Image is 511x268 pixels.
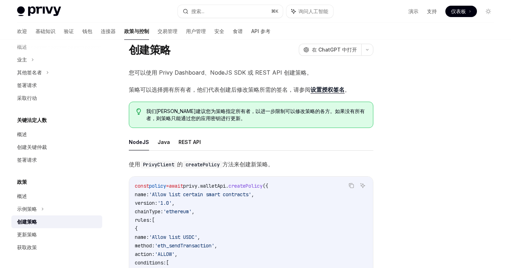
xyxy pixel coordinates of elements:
[135,217,152,223] span: rules:
[158,23,177,40] a: 交易管理
[312,47,357,53] font: 在 ChatGPT 中打开
[17,144,47,150] font: 创建关键仲裁
[11,79,102,92] a: 签署请求
[358,181,367,190] button: 询问人工智能
[197,234,200,240] span: ,
[286,5,333,18] button: 询问人工智能
[155,242,214,249] span: 'eth_sendTransaction'
[427,8,437,15] a: 支持
[17,219,37,225] font: 创建策略
[135,183,149,189] span: const
[135,200,158,206] span: version:
[192,208,194,215] span: ,
[229,183,263,189] span: createPolicy
[129,43,170,56] font: 创建策略
[135,225,138,232] span: {
[135,191,149,198] span: name:
[408,8,418,15] a: 演示
[166,183,169,189] span: =
[64,23,74,40] a: 验证
[183,183,197,189] span: privy
[17,231,37,237] font: 更新策略
[124,23,149,40] a: 政策与控制
[11,92,102,104] a: 采取行动
[408,8,418,14] font: 演示
[35,28,55,34] font: 基础知识
[155,251,175,257] span: 'ALLOW'
[17,179,27,185] font: 政策
[17,69,42,75] font: 其他签名者
[17,193,27,199] font: 概述
[178,5,282,18] button: 搜索...⌘K
[135,242,155,249] span: method:
[169,183,183,189] span: await
[251,28,270,34] font: API 参考
[251,23,270,40] a: API 参考
[11,190,102,203] a: 概述
[251,191,254,198] span: ,
[17,244,37,250] font: 获取政策
[135,208,163,215] span: chainType:
[17,157,37,163] font: 签署请求
[140,161,177,168] code: PrivyClient
[226,183,229,189] span: .
[11,215,102,228] a: 创建策略
[136,108,141,115] svg: 提示
[135,234,149,240] span: name:
[197,183,200,189] span: .
[483,6,494,17] button: 切换暗模式
[17,117,47,123] font: 关键法定人数
[178,139,201,145] font: REST API
[233,23,243,40] a: 食谱
[17,57,27,63] font: 业主
[298,8,328,14] font: 询问人工智能
[158,28,177,34] font: 交易管理
[233,28,243,34] font: 食谱
[11,154,102,166] a: 签署请求
[191,8,204,14] font: 搜索...
[17,95,37,101] font: 采取行动
[451,8,466,14] font: 仪表板
[200,183,226,189] span: walletApi
[129,86,311,93] font: 策略可以选择拥有所有者，他们代表创建后修改策略所需的签名，请参阅
[129,134,149,150] button: NodeJS
[271,9,275,14] font: ⌘
[299,44,361,56] button: 在 ChatGPT 中打开
[427,8,437,14] font: 支持
[172,200,175,206] span: ,
[82,23,92,40] a: 钱包
[17,6,61,16] img: 灯光标志
[345,86,350,93] font: 。
[311,86,345,93] a: 设置授权签名
[158,139,170,145] font: Java
[11,228,102,241] a: 更新策略
[11,141,102,154] a: 创建关键仲裁
[178,134,201,150] button: REST API
[35,23,55,40] a: 基础知识
[166,259,169,266] span: [
[11,241,102,254] a: 获取政策
[146,108,365,121] font: 我们[PERSON_NAME]建议您为策略指定所有者，以进一步限制可以修改策略的各方。如果没有所有者，则策略只能通过您的应用密钥进行更新。
[135,259,166,266] span: conditions:
[11,128,102,141] a: 概述
[82,28,92,34] font: 钱包
[152,217,155,223] span: [
[186,23,206,40] a: 用户管理
[177,161,183,168] font: 的
[149,191,251,198] span: 'Allow list certain smart contracts'
[222,161,274,168] font: 方法来创建新策略。
[17,28,27,34] font: 欢迎
[129,161,140,168] font: 使用
[17,131,27,137] font: 概述
[124,28,149,34] font: 政策与控制
[183,161,222,168] code: createPolicy
[347,181,356,190] button: 复制代码块中的内容
[101,23,116,40] a: 连接器
[214,28,224,34] font: 安全
[275,9,279,14] font: K
[175,251,177,257] span: ,
[158,134,170,150] button: Java
[129,69,312,76] font: 您可以使用 Privy Dashboard、NodeJS SDK 或 REST API 创建策略。
[17,206,37,212] font: 示例策略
